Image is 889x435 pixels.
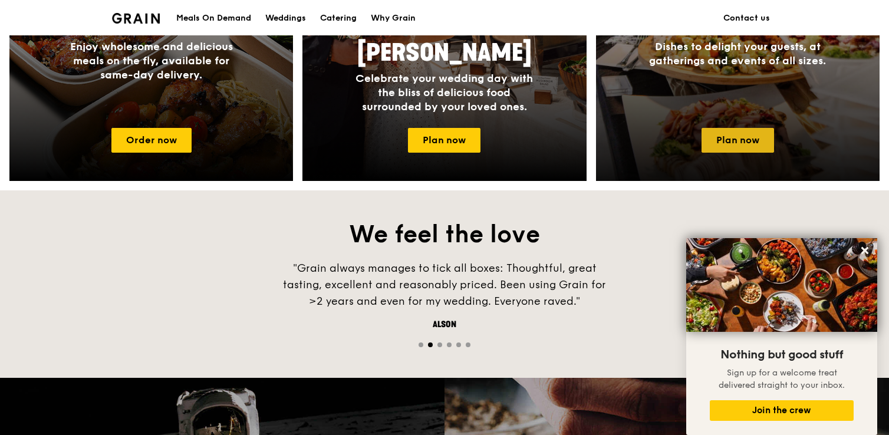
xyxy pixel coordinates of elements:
[428,342,433,347] span: Go to slide 2
[466,342,470,347] span: Go to slide 6
[686,238,877,332] img: DSC07876-Edit02-Large.jpeg
[720,348,843,362] span: Nothing but good stuff
[176,1,251,36] div: Meals On Demand
[456,342,461,347] span: Go to slide 5
[313,1,364,36] a: Catering
[649,40,826,67] span: Dishes to delight your guests, at gatherings and events of all sizes.
[371,1,416,36] div: Why Grain
[447,342,452,347] span: Go to slide 4
[716,1,777,36] a: Contact us
[268,319,621,331] div: Alson
[111,128,192,153] a: Order now
[364,1,423,36] a: Why Grain
[268,260,621,309] div: "Grain always manages to tick all boxes: Thoughtful, great tasting, excellent and reasonably pric...
[702,128,774,153] a: Plan now
[719,368,845,390] span: Sign up for a welcome treat delivered straight to your inbox.
[437,342,442,347] span: Go to slide 3
[320,1,357,36] div: Catering
[258,1,313,36] a: Weddings
[408,128,480,153] a: Plan now
[112,13,160,24] img: Grain
[265,1,306,36] div: Weddings
[70,40,233,81] span: Enjoy wholesome and delicious meals on the fly, available for same-day delivery.
[855,241,874,260] button: Close
[419,342,423,347] span: Go to slide 1
[710,400,854,421] button: Join the crew
[355,72,533,113] span: Celebrate your wedding day with the bliss of delicious food surrounded by your loved ones.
